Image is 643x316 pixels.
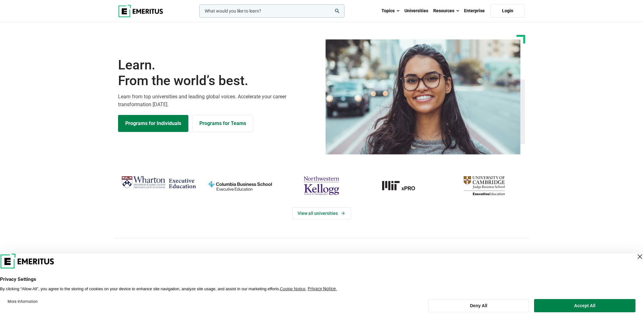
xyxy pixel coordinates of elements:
[192,115,253,132] a: Explore for Business
[365,173,440,198] a: MIT-xPRO
[118,115,188,132] a: Explore Programs
[203,173,278,198] img: columbia-business-school
[118,57,318,89] h1: Learn.
[447,173,522,198] img: cambridge-judge-business-school
[292,207,351,219] a: View Universities
[118,93,318,109] p: Learn from top universities and leading global voices. Accelerate your career transformation [DATE].
[284,173,359,198] img: northwestern-kellogg
[365,173,440,198] img: MIT xPRO
[121,173,196,192] img: Wharton Executive Education
[326,39,521,155] img: Learn from the world's best
[118,73,318,89] span: From the world’s best.
[490,4,525,18] a: Login
[199,4,344,18] input: woocommerce-product-search-field-0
